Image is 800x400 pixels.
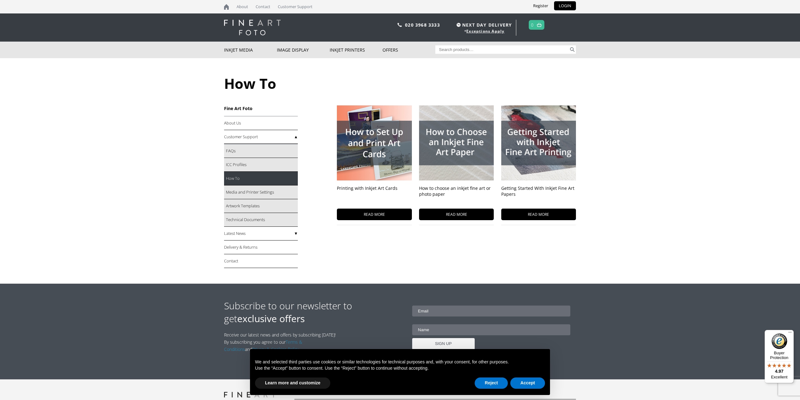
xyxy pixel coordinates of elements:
a: Offers [382,42,435,58]
p: Use the “Accept” button to consent. Use the “Reject” button to continue without accepting. [255,365,545,372]
a: ICC Profiles [224,158,298,172]
img: logo-white.svg [224,20,281,35]
strong: exclusive offers [237,312,305,325]
img: basket.svg [537,23,542,27]
input: Name [412,324,571,335]
a: Media and Printer Settings [224,185,298,199]
button: Menu [786,330,794,337]
button: Learn more and customize [255,377,330,389]
a: Artwork Templates [224,199,298,213]
span: READ MORE [419,209,494,220]
button: Accept [510,377,545,389]
p: We and selected third parties use cookies or similar technologies for technical purposes and, wit... [255,359,545,365]
a: Exceptions Apply [466,28,504,34]
span: NEXT DAY DELIVERY [455,21,512,28]
a: Contact [224,254,298,268]
button: Reject [475,377,508,389]
h1: How To [224,74,576,93]
input: Search products… [435,45,569,54]
h3: Getting Started With Inkjet Fine Art Papers [501,185,576,204]
img: Trusted Shops Trustmark [772,333,787,349]
p: Excellent [765,375,794,380]
button: Trusted Shops TrustmarkBuyer Protection4.97Excellent [765,330,794,383]
a: Register [528,1,553,10]
a: Delivery & Returns [224,241,298,254]
input: Email [412,306,571,316]
input: SIGN UP [412,338,475,350]
a: How To [224,172,298,185]
a: About Us [224,116,298,130]
h3: Printing with Inkjet Art Cards [337,185,412,204]
h2: Subscribe to our newsletter to get [224,299,400,325]
h3: Fine Art Foto [224,105,298,111]
p: Receive our latest news and offers by subscribing [DATE]! By subscribing you agree to our and [224,331,339,353]
a: 0 [531,20,534,29]
a: Image Display [277,42,330,58]
span: READ MORE [337,209,412,220]
a: LOGIN [554,1,576,10]
a: FAQs [224,144,298,158]
a: Inkjet Media [224,42,277,58]
h3: How to choose an inkjet fine art or photo paper [419,185,494,204]
span: READ MORE [501,209,576,220]
span: 4.97 [775,369,783,374]
img: time.svg [457,23,461,27]
button: Search [569,45,576,54]
a: Latest News [224,227,298,241]
a: Customer Support [224,130,298,144]
a: Technical Documents [224,213,298,227]
p: Buyer Protection [765,351,794,360]
a: 020 3968 3333 [405,22,440,28]
a: Inkjet Printers [330,42,382,58]
img: phone.svg [397,23,402,27]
